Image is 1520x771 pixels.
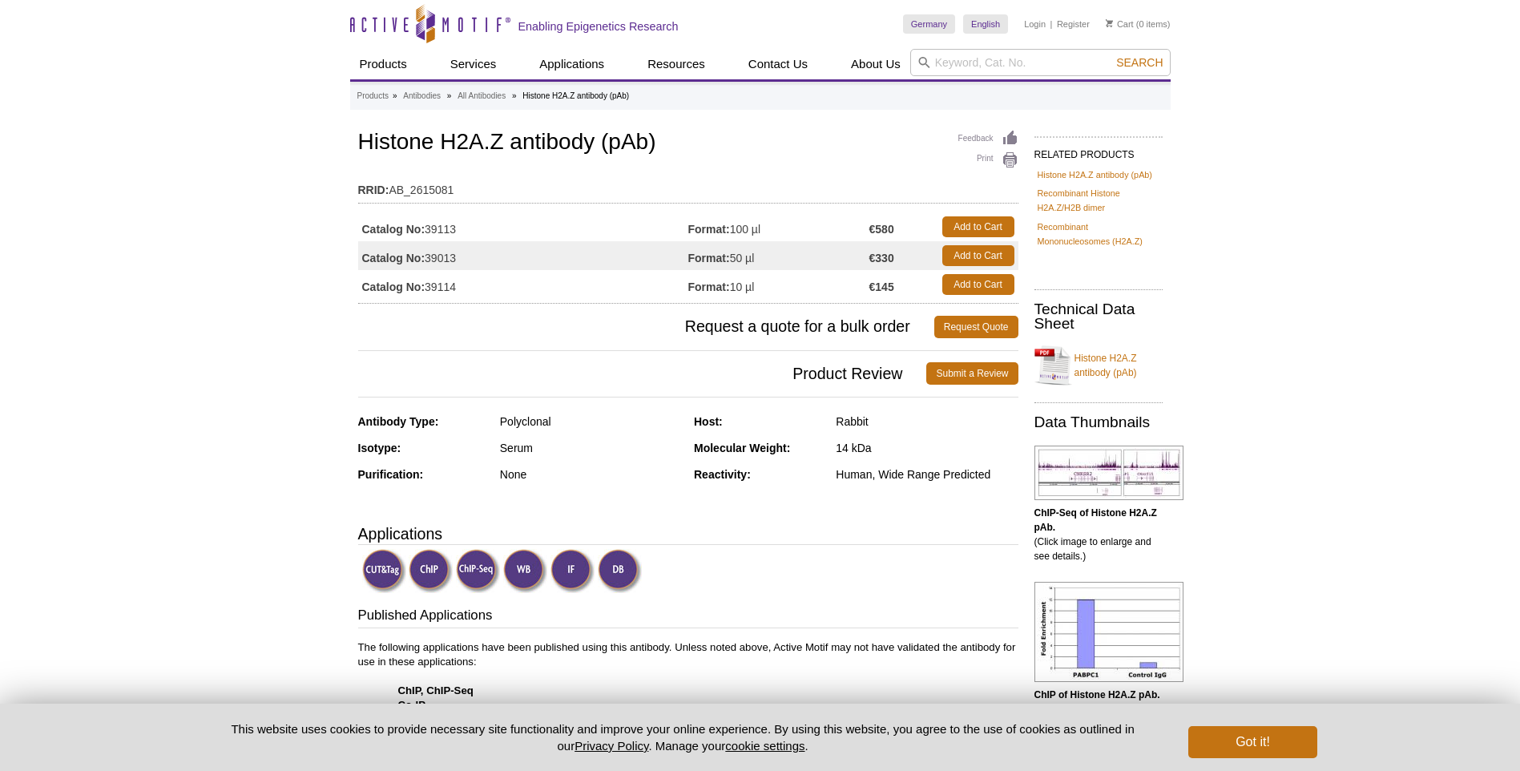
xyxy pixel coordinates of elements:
[836,467,1018,482] div: Human, Wide Range Predicted
[1038,220,1159,248] a: Recombinant Mononucleosomes (H2A.Z)
[358,183,389,197] strong: RRID:
[1038,168,1152,182] a: Histone H2A.Z antibody (pAb)
[958,151,1018,169] a: Print
[910,49,1171,76] input: Keyword, Cat. No.
[688,212,869,241] td: 100 µl
[1034,506,1163,563] p: (Click image to enlarge and see details.)
[1034,688,1163,731] p: (Click image to enlarge and see details.)
[530,49,614,79] a: Applications
[1111,55,1167,70] button: Search
[550,549,595,593] img: Immunofluorescence Validated
[458,89,506,103] a: All Antibodies
[575,739,648,753] a: Privacy Policy
[409,549,453,593] img: ChIP Validated
[841,49,910,79] a: About Us
[1024,18,1046,30] a: Login
[1034,446,1183,500] img: Histone H2A.Z antibody (pAb) tested by ChIP-Seq.
[688,270,869,299] td: 10 µl
[869,222,894,236] strong: €580
[1034,341,1163,390] a: Histone H2A.Z antibody (pAb)
[926,362,1018,385] a: Submit a Review
[694,468,751,481] strong: Reactivity:
[358,415,439,428] strong: Antibody Type:
[362,222,425,236] strong: Catalog No:
[869,280,894,294] strong: €145
[350,49,417,79] a: Products
[403,89,441,103] a: Antibodies
[942,245,1014,266] a: Add to Cart
[441,49,506,79] a: Services
[1034,415,1163,430] h2: Data Thumbnails
[1034,689,1160,700] b: ChIP of Histone H2A.Z pAb.
[358,316,934,338] span: Request a quote for a bulk order
[694,442,790,454] strong: Molecular Weight:
[358,270,688,299] td: 39114
[1038,186,1159,215] a: Recombinant Histone H2A.Z/H2B dimer
[362,280,425,294] strong: Catalog No:
[1106,18,1134,30] a: Cart
[942,216,1014,237] a: Add to Cart
[688,241,869,270] td: 50 µl
[942,274,1014,295] a: Add to Cart
[688,222,730,236] strong: Format:
[362,251,425,265] strong: Catalog No:
[398,699,425,711] strong: Co-IP
[869,251,894,265] strong: €330
[903,14,955,34] a: Germany
[447,91,452,100] li: »
[598,549,642,593] img: Dot Blot Validated
[688,251,730,265] strong: Format:
[1050,14,1053,34] li: |
[518,19,679,34] h2: Enabling Epigenetics Research
[1188,726,1316,758] button: Got it!
[1034,302,1163,331] h2: Technical Data Sheet
[1106,19,1113,27] img: Your Cart
[725,739,804,753] button: cookie settings
[358,130,1018,157] h1: Histone H2A.Z antibody (pAb)
[963,14,1008,34] a: English
[500,441,682,455] div: Serum
[358,173,1018,199] td: AB_2615081
[836,441,1018,455] div: 14 kDa
[358,468,424,481] strong: Purification:
[958,130,1018,147] a: Feedback
[358,522,1018,546] h3: Applications
[688,280,730,294] strong: Format:
[362,549,406,593] img: CUT&Tag Validated
[522,91,629,100] li: Histone H2A.Z antibody (pAb)
[1057,18,1090,30] a: Register
[456,549,500,593] img: ChIP-Seq Validated
[638,49,715,79] a: Resources
[393,91,397,100] li: »
[358,212,688,241] td: 39113
[934,316,1018,338] a: Request Quote
[1034,136,1163,165] h2: RELATED PRODUCTS
[1116,56,1163,69] span: Search
[358,362,927,385] span: Product Review
[836,414,1018,429] div: Rabbit
[503,549,547,593] img: Western Blot Validated
[358,241,688,270] td: 39013
[1034,582,1183,682] img: Histone H2A.Z antibody (pAb) tested by ChIP.
[512,91,517,100] li: »
[398,684,474,696] strong: ChIP, ChIP-Seq
[739,49,817,79] a: Contact Us
[358,606,1018,628] h3: Published Applications
[204,721,1163,754] p: This website uses cookies to provide necessary site functionality and improve your online experie...
[1034,507,1157,533] b: ChIP-Seq of Histone H2A.Z pAb.
[358,442,401,454] strong: Isotype:
[500,467,682,482] div: None
[1106,14,1171,34] li: (0 items)
[357,89,389,103] a: Products
[500,414,682,429] div: Polyclonal
[694,415,723,428] strong: Host:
